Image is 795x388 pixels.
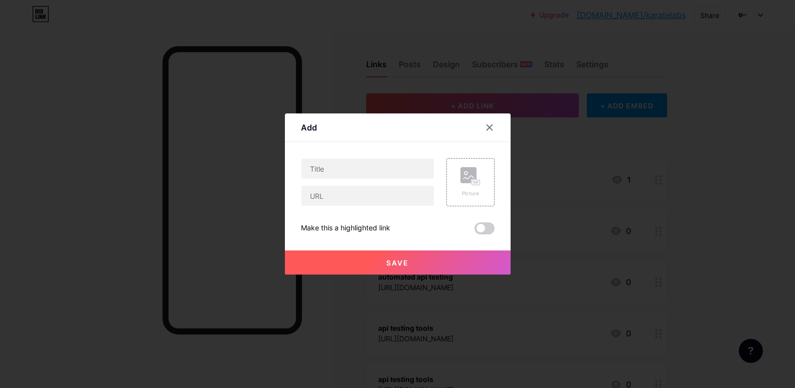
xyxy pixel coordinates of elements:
[285,250,511,275] button: Save
[301,159,434,179] input: Title
[301,222,390,234] div: Make this a highlighted link
[301,186,434,206] input: URL
[386,258,409,267] span: Save
[301,121,317,134] div: Add
[460,190,481,197] div: Picture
